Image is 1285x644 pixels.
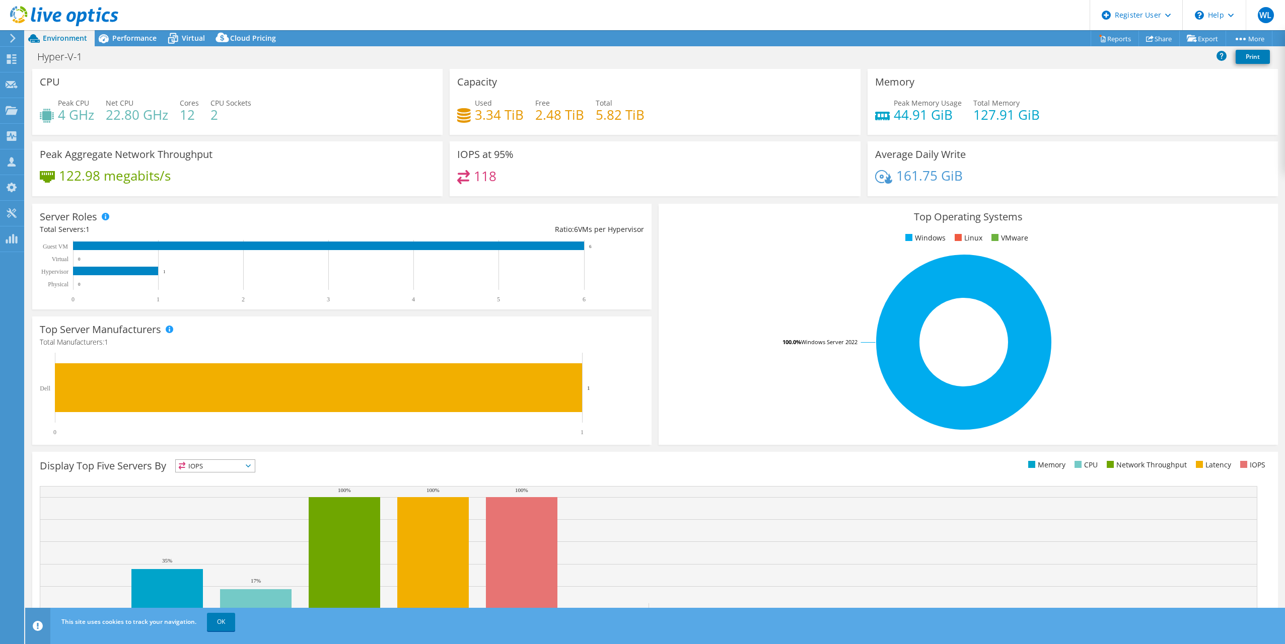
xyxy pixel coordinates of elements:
[457,149,514,160] h3: IOPS at 95%
[40,211,97,222] h3: Server Roles
[180,98,199,108] span: Cores
[903,232,946,244] li: Windows
[896,170,963,181] h4: 161.75 GiB
[40,76,60,88] h3: CPU
[41,268,68,275] text: Hypervisor
[48,281,68,288] text: Physical
[210,109,251,120] h4: 2
[989,232,1028,244] li: VMware
[180,109,199,120] h4: 12
[894,98,962,108] span: Peak Memory Usage
[59,170,171,181] h4: 122.98 megabits/s
[86,224,90,234] span: 1
[475,109,524,120] h4: 3.34 TiB
[1193,459,1231,470] li: Latency
[457,76,497,88] h3: Capacity
[574,224,578,234] span: 6
[875,149,966,160] h3: Average Daily Write
[596,98,612,108] span: Total
[106,109,168,120] h4: 22.80 GHz
[52,256,69,263] text: Virtual
[1138,31,1180,46] a: Share
[43,243,68,250] text: Guest VM
[112,33,157,43] span: Performance
[535,109,584,120] h4: 2.48 TiB
[58,98,89,108] span: Peak CPU
[1072,459,1098,470] li: CPU
[1258,7,1274,23] span: WL
[589,244,592,249] text: 6
[327,296,330,303] text: 3
[40,224,342,235] div: Total Servers:
[251,578,261,584] text: 17%
[242,296,245,303] text: 2
[474,171,496,182] h4: 118
[581,429,584,436] text: 1
[894,109,962,120] h4: 44.91 GiB
[1026,459,1065,470] li: Memory
[782,338,801,346] tspan: 100.0%
[78,282,81,287] text: 0
[535,98,550,108] span: Free
[426,487,440,493] text: 100%
[475,98,492,108] span: Used
[1104,459,1187,470] li: Network Throughput
[207,613,235,631] a: OK
[596,109,645,120] h4: 5.82 TiB
[1236,50,1270,64] a: Print
[230,33,276,43] span: Cloud Pricing
[1091,31,1139,46] a: Reports
[43,33,87,43] span: Environment
[587,385,590,391] text: 1
[40,385,50,392] text: Dell
[342,224,644,235] div: Ratio: VMs per Hypervisor
[33,51,98,62] h1: Hyper-V-1
[40,324,161,335] h3: Top Server Manufacturers
[61,617,196,626] span: This site uses cookies to track your navigation.
[973,109,1040,120] h4: 127.91 GiB
[40,149,212,160] h3: Peak Aggregate Network Throughput
[163,269,166,274] text: 1
[53,429,56,436] text: 0
[515,487,528,493] text: 100%
[412,296,415,303] text: 4
[182,33,205,43] span: Virtual
[157,296,160,303] text: 1
[104,337,108,347] span: 1
[78,257,81,262] text: 0
[875,76,914,88] h3: Memory
[1179,31,1226,46] a: Export
[40,337,644,348] h4: Total Manufacturers:
[1195,11,1204,20] svg: \n
[210,98,251,108] span: CPU Sockets
[58,109,94,120] h4: 4 GHz
[338,487,351,493] text: 100%
[72,296,75,303] text: 0
[973,98,1020,108] span: Total Memory
[162,557,172,563] text: 35%
[176,460,255,472] span: IOPS
[497,296,500,303] text: 5
[1226,31,1272,46] a: More
[666,211,1270,222] h3: Top Operating Systems
[801,338,858,346] tspan: Windows Server 2022
[952,232,982,244] li: Linux
[1238,459,1265,470] li: IOPS
[106,98,133,108] span: Net CPU
[583,296,586,303] text: 6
